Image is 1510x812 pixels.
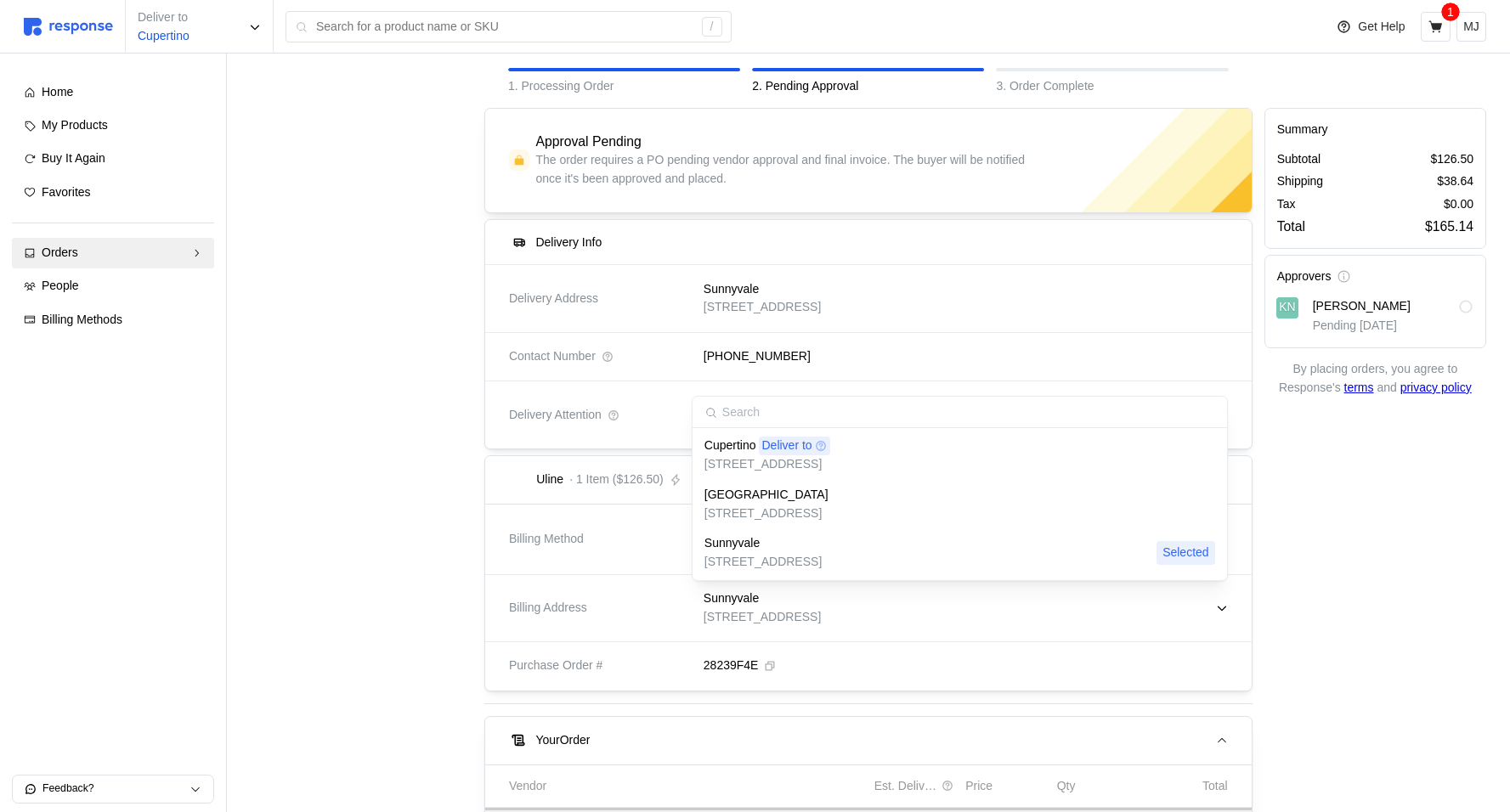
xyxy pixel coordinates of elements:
p: Total [1202,777,1228,796]
p: Tax [1277,195,1296,214]
span: People [42,279,79,292]
p: Vendor [509,777,546,796]
p: $0.00 [1444,195,1473,214]
p: [PHONE_NUMBER] [704,347,811,366]
p: · 1 Item ($126.50) [569,471,664,489]
div: / [702,17,722,37]
p: Price [965,777,993,796]
p: Sunnyvale [704,589,759,608]
p: Sunnyvale [704,534,760,553]
p: Qty [1057,777,1076,796]
p: Sunnyvale [704,280,759,299]
p: Deliver to [138,8,189,27]
p: Get Help [1358,18,1405,37]
button: Get Help [1326,11,1415,43]
img: svg%3e [24,18,113,36]
p: By placing orders, you agree to Response's and [1264,360,1486,397]
p: Subtotal [1277,150,1321,169]
h5: Approvers [1277,268,1332,285]
span: Favorites [42,185,91,199]
a: Billing Methods [12,305,214,336]
p: $38.64 [1437,172,1473,191]
p: The order requires a PO pending vendor approval and final invoice. The buyer will be notified onc... [535,151,1048,188]
p: [STREET_ADDRESS] [704,505,829,523]
span: Buy It Again [42,151,105,165]
p: Pending [DATE] [1313,317,1473,336]
p: Cupertino [138,27,189,46]
p: Deliver to [762,437,812,455]
h5: Your Order [535,731,590,749]
p: Est. Delivery [874,777,939,796]
button: Feedback? [13,775,213,803]
p: [STREET_ADDRESS] [704,455,830,474]
span: Purchase Order # [509,657,603,675]
p: 1 [1447,3,1454,21]
p: 28239F4E [704,657,759,675]
p: Cupertino [704,437,756,455]
p: Feedback? [42,781,189,797]
button: MJ [1456,12,1486,42]
span: Billing Method [509,530,584,549]
p: [STREET_ADDRESS] [704,553,822,572]
p: $126.50 [1430,150,1473,169]
span: Delivery Attention [509,406,602,425]
h4: Approval Pending [535,133,641,152]
a: terms [1344,381,1374,394]
p: 3. Order Complete [996,77,1228,96]
p: 2. Pending Approval [752,77,984,96]
p: $165.14 [1425,216,1473,237]
p: MJ [1463,18,1479,37]
p: Selected [1162,544,1208,562]
a: People [12,271,214,302]
a: Buy It Again [12,144,214,174]
a: My Products [12,110,214,141]
h5: Summary [1277,121,1473,138]
div: Uline· 1 Item ($126.50) [485,505,1252,691]
a: Home [12,77,214,108]
p: KN [1279,298,1295,317]
a: Favorites [12,178,214,208]
span: Contact Number [509,347,596,366]
p: 1. Processing Order [508,77,740,96]
p: [STREET_ADDRESS] [704,298,821,317]
p: [STREET_ADDRESS] [704,608,821,627]
p: [GEOGRAPHIC_DATA] [704,486,829,505]
p: Uline [536,471,563,489]
input: Search for a product name or SKU [316,12,693,42]
p: Total [1277,216,1305,237]
span: My Products [42,118,108,132]
button: YourOrder [485,717,1252,764]
p: [PERSON_NAME] [1313,297,1411,316]
a: Orders [12,238,214,268]
input: Search [693,397,1227,428]
div: Orders [42,244,184,262]
p: Shipping [1277,172,1324,191]
span: Home [42,85,73,99]
button: Uline· 1 Item ($126.50) [485,456,1252,504]
span: Delivery Address [509,290,598,308]
span: Billing Methods [42,313,122,326]
a: privacy policy [1400,381,1472,394]
span: Billing Address [509,599,587,617]
h5: Delivery Info [535,234,602,251]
